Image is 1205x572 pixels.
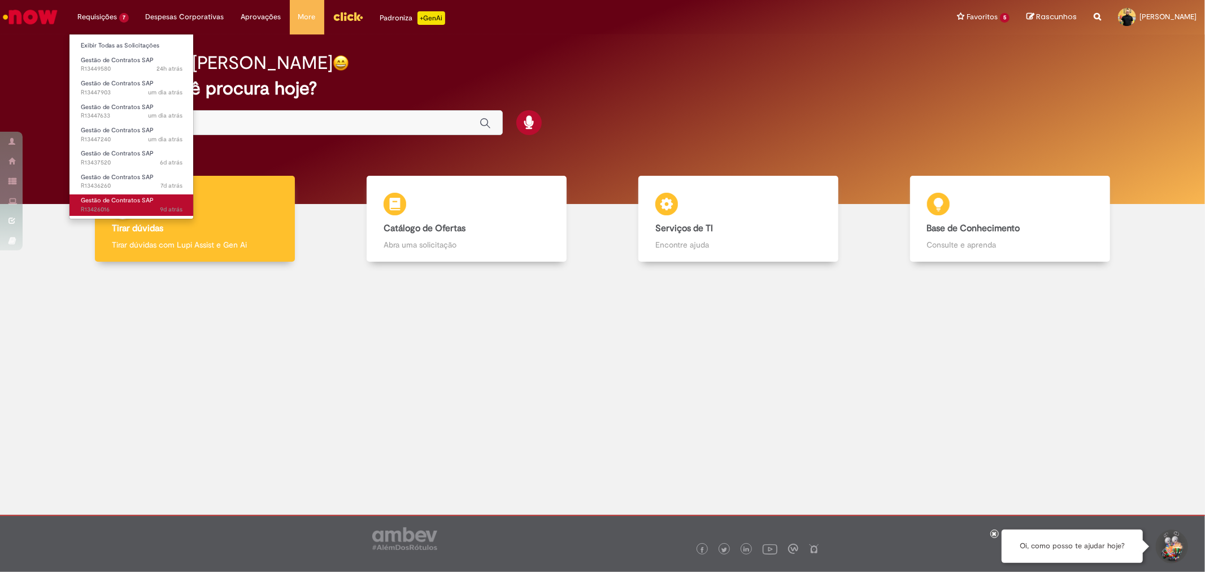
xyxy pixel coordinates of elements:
span: R13447633 [81,111,182,120]
img: logo_footer_facebook.png [699,547,705,553]
span: Requisições [77,11,117,23]
img: logo_footer_twitter.png [721,547,727,553]
ul: Requisições [69,34,194,219]
div: Padroniza [380,11,445,25]
span: Aprovações [241,11,281,23]
span: 9d atrás [160,205,182,214]
h2: Boa tarde, [PERSON_NAME] [104,53,333,73]
span: Gestão de Contratos SAP [81,126,154,135]
span: 24h atrás [156,64,182,73]
span: um dia atrás [148,88,182,97]
span: [PERSON_NAME] [1139,12,1197,21]
b: Catálogo de Ofertas [384,223,466,234]
time: 26/08/2025 10:59:36 [148,111,182,120]
img: logo_footer_ambev_rotulo_gray.png [372,527,437,550]
a: Rascunhos [1026,12,1077,23]
span: um dia atrás [148,135,182,144]
a: Base de Conhecimento Consulte e aprenda [874,176,1146,262]
p: +GenAi [417,11,445,25]
a: Serviços de TI Encontre ajuda [603,176,875,262]
b: Tirar dúvidas [112,223,163,234]
span: um dia atrás [148,111,182,120]
p: Tirar dúvidas com Lupi Assist e Gen Ai [112,239,278,250]
time: 21/08/2025 13:23:35 [160,181,182,190]
a: Aberto R13426016 : Gestão de Contratos SAP [69,194,194,215]
img: logo_footer_workplace.png [788,544,798,554]
span: 7 [119,13,129,23]
p: Abra uma solicitação [384,239,550,250]
span: More [298,11,316,23]
time: 26/08/2025 11:40:47 [148,88,182,97]
img: happy-face.png [333,55,349,71]
span: Gestão de Contratos SAP [81,103,154,111]
a: Catálogo de Ofertas Abra uma solicitação [331,176,603,262]
button: Iniciar Conversa de Suporte [1154,530,1188,564]
time: 26/08/2025 10:06:00 [148,135,182,144]
span: 6d atrás [160,158,182,167]
b: Base de Conhecimento [927,223,1020,234]
span: 5 [1000,13,1010,23]
p: Consulte e aprenda [927,239,1093,250]
span: Rascunhos [1036,11,1077,22]
a: Aberto R13447633 : Gestão de Contratos SAP [69,101,194,122]
a: Aberto R13437520 : Gestão de Contratos SAP [69,148,194,168]
a: Aberto R13447240 : Gestão de Contratos SAP [69,124,194,145]
a: Aberto R13449580 : Gestão de Contratos SAP [69,54,194,75]
a: Aberto R13436260 : Gestão de Contratos SAP [69,171,194,192]
span: Gestão de Contratos SAP [81,173,154,181]
span: Favoritos [967,11,998,23]
span: R13447903 [81,88,182,97]
span: Despesas Corporativas [146,11,224,23]
span: R13449580 [81,64,182,73]
span: R13426016 [81,205,182,214]
a: Aberto R13447903 : Gestão de Contratos SAP [69,77,194,98]
time: 26/08/2025 16:35:04 [156,64,182,73]
img: logo_footer_youtube.png [763,541,777,556]
span: 7d atrás [160,181,182,190]
img: logo_footer_naosei.png [809,544,819,554]
span: Gestão de Contratos SAP [81,196,154,205]
img: ServiceNow [1,6,59,28]
h2: O que você procura hoje? [104,79,1100,98]
span: R13436260 [81,181,182,190]
span: Gestão de Contratos SAP [81,56,154,64]
img: click_logo_yellow_360x200.png [333,8,363,25]
span: Gestão de Contratos SAP [81,149,154,158]
time: 18/08/2025 17:04:52 [160,205,182,214]
a: Exibir Todas as Solicitações [69,40,194,52]
p: Encontre ajuda [655,239,821,250]
span: Gestão de Contratos SAP [81,79,154,88]
span: R13437520 [81,158,182,167]
img: logo_footer_linkedin.png [743,547,749,553]
a: Tirar dúvidas Tirar dúvidas com Lupi Assist e Gen Ai [59,176,331,262]
time: 21/08/2025 16:46:35 [160,158,182,167]
span: R13447240 [81,135,182,144]
b: Serviços de TI [655,223,713,234]
div: Oi, como posso te ajudar hoje? [1002,530,1143,563]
